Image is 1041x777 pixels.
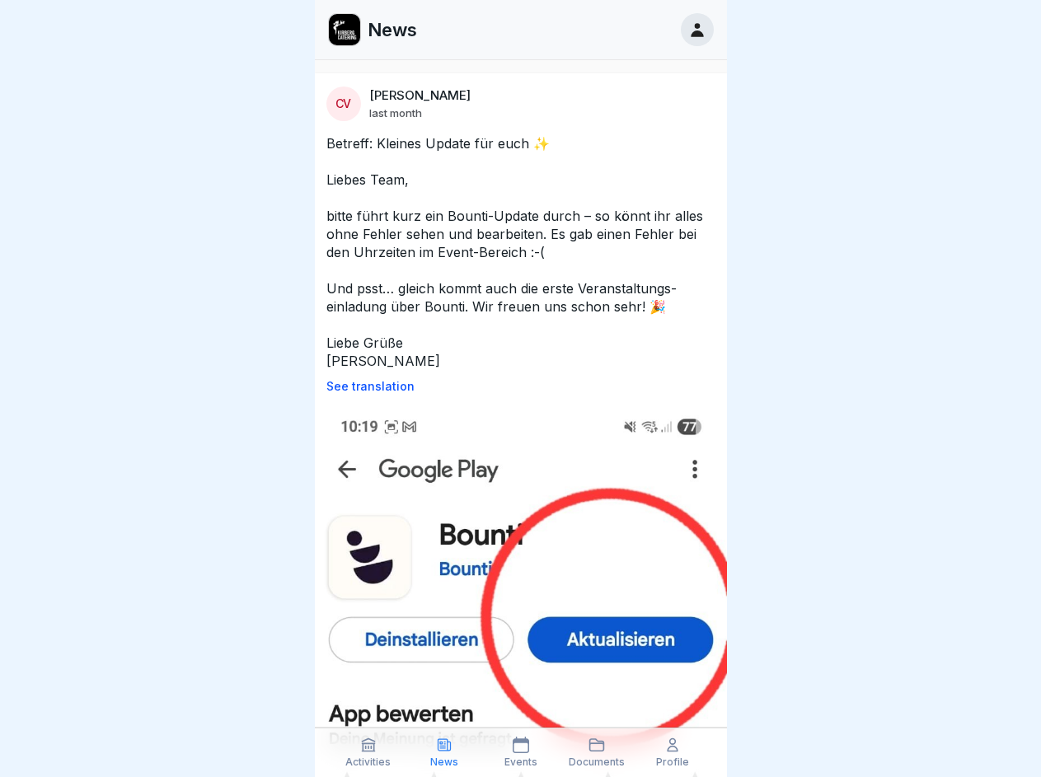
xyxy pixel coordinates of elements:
p: Activities [345,756,391,768]
p: See translation [326,380,715,393]
div: CV [326,87,361,121]
p: News [430,756,458,768]
p: last month [369,106,422,119]
img: ewxb9rjzulw9ace2na8lwzf2.png [329,14,360,45]
p: Profile [656,756,689,768]
p: News [368,19,417,40]
p: Events [504,756,537,768]
p: Documents [569,756,625,768]
p: [PERSON_NAME] [369,88,471,103]
p: Betreff: Kleines Update für euch ✨ Liebes Team, bitte führt kurz ein Bounti-Update durch – so kön... [326,134,715,370]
